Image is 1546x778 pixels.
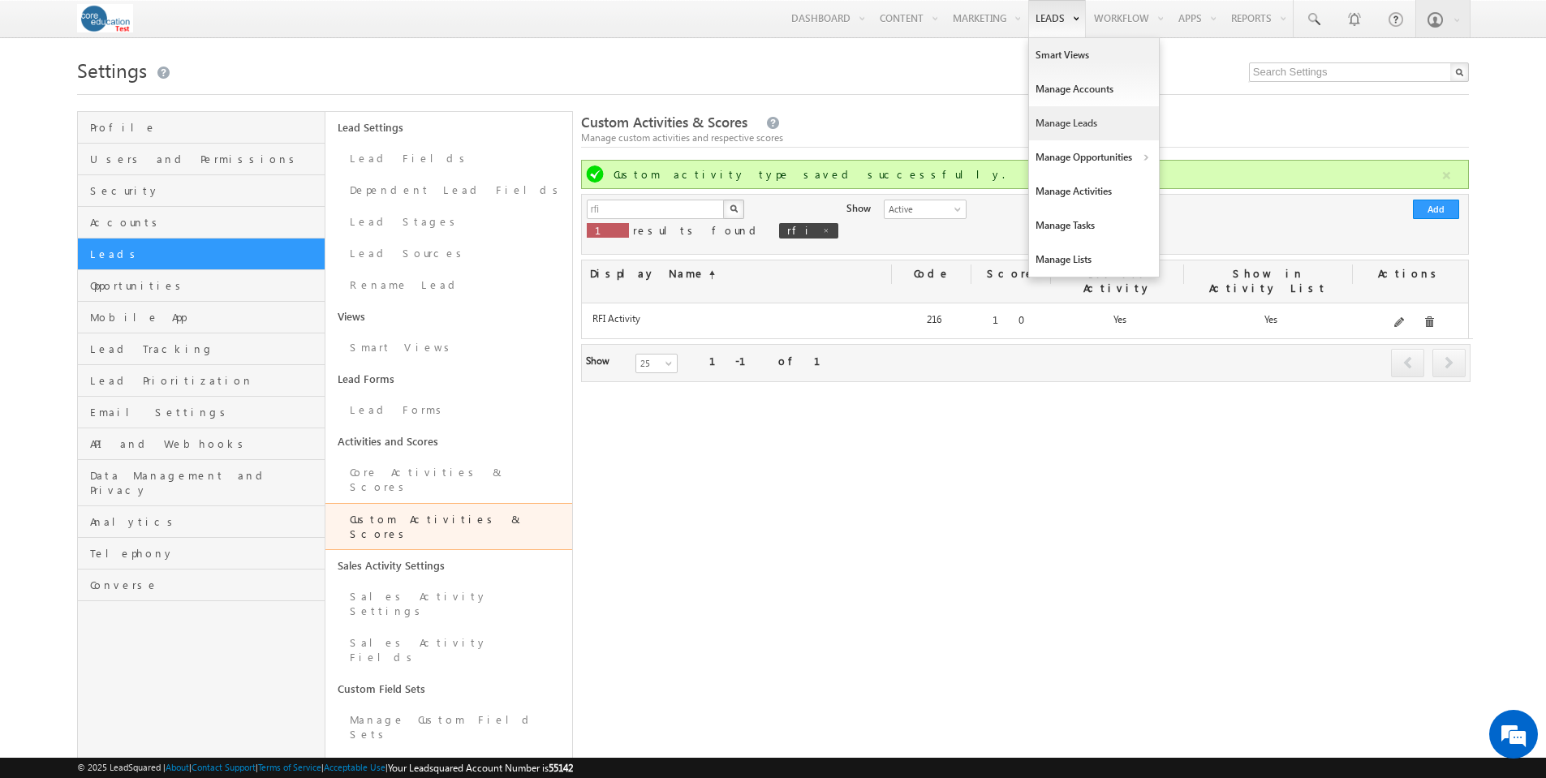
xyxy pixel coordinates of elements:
span: Data Management and Privacy [90,468,320,497]
span: Custom Activities & Scores [581,113,747,131]
span: Your Leadsquared Account Number is [388,762,573,774]
a: Data Management and Privacy [78,460,324,506]
span: Settings [77,57,147,83]
label: RFI Activity [592,312,886,325]
img: d_60004797649_company_0_60004797649 [28,85,68,106]
input: Search Settings [1249,62,1469,82]
a: Custom Activities & Scores [325,503,572,550]
div: Show [846,200,871,216]
a: Manage Activities [1029,174,1159,208]
a: Rename Lead [325,269,572,301]
a: 25 [635,354,678,373]
a: Manage Leads [1029,106,1159,140]
a: Custom Field Sets [325,673,572,704]
a: Smart Views [325,332,572,363]
div: Code [892,260,971,288]
span: 55142 [549,762,573,774]
span: 25 [636,356,679,371]
span: Lead Tracking [90,342,320,356]
img: Search [730,204,738,213]
a: Accounts [78,207,324,239]
a: Lead Fields [325,143,572,174]
button: Add [1413,200,1459,219]
a: Lead Stages [325,206,572,238]
a: Sales Activity Settings [325,581,572,627]
a: Lead Sources [325,238,572,269]
span: Converse [90,578,320,592]
span: Show in Activity List [1209,266,1327,294]
a: Core Activities & Scores [325,457,572,503]
a: Lead Prioritization [78,365,324,397]
a: Manage Tasks [1029,208,1159,243]
span: Users and Permissions [90,152,320,166]
a: Manage Accounts [1029,72,1159,106]
a: Dependent Lead Fields [325,174,572,206]
div: Custom activity type saved successfully. [614,167,1440,182]
span: Mobile App [90,310,320,325]
a: Analytics [78,506,324,538]
a: Acceptable Use [324,762,385,772]
span: 1 [595,223,621,237]
a: Active [884,200,967,219]
div: Score [971,260,1051,288]
span: API and Webhooks [90,436,320,451]
a: Lead Tracking [78,333,324,365]
span: Security [90,183,320,198]
span: Delete Activity [1083,266,1152,294]
span: Active [885,202,962,217]
div: Display Name [582,260,892,288]
span: rfi [787,223,814,237]
a: Contact Support [192,762,256,772]
a: Security [78,175,324,207]
div: Yes [1186,312,1354,334]
a: Sales Activity Settings [325,550,572,581]
a: Smart Views [1029,38,1159,72]
a: Manage Lists [1029,243,1159,277]
span: Accounts [90,215,320,230]
em: Start Chat [221,500,295,522]
div: Minimize live chat window [266,8,305,47]
div: Chat with us now [84,85,273,106]
a: Manage Custom Field Sets [325,704,572,750]
span: Analytics [90,514,320,529]
a: Telephony [78,538,324,570]
div: 1-1 of 1 [709,354,840,368]
a: Leads [78,239,324,270]
div: Actions [1353,260,1468,288]
div: Manage custom activities and respective scores [581,131,1469,145]
a: Manage Opportunities [1029,140,1159,174]
span: Telephony [90,546,320,561]
span: results found [633,223,762,237]
a: Converse [78,570,324,601]
div: Show [586,354,623,368]
a: Lead Settings [325,112,572,143]
span: Profile [90,120,320,135]
a: Lead Forms [325,394,572,426]
a: Terms of Service [258,762,321,772]
div: 216 [894,312,974,334]
span: Leads [90,247,320,261]
a: Opportunities [78,270,324,302]
span: Opportunities [90,278,320,293]
a: Profile [78,112,324,144]
a: Activities and Scores [325,426,572,457]
a: API and Webhooks [78,428,324,460]
img: Custom Logo [77,4,133,32]
a: Mobile App [78,302,324,333]
a: Sales Activity Fields [325,627,572,673]
span: Email Settings [90,405,320,419]
span: © 2025 LeadSquared | | | | | [77,760,573,776]
a: About [166,762,189,772]
div: 10 [974,312,1053,334]
a: Users and Permissions [78,144,324,175]
textarea: Type your message and hit 'Enter' [21,150,296,486]
a: Email Settings [78,397,324,428]
a: Lead Forms [325,363,572,394]
div: Yes [1053,312,1186,334]
a: Views [325,301,572,332]
span: Lead Prioritization [90,373,320,388]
